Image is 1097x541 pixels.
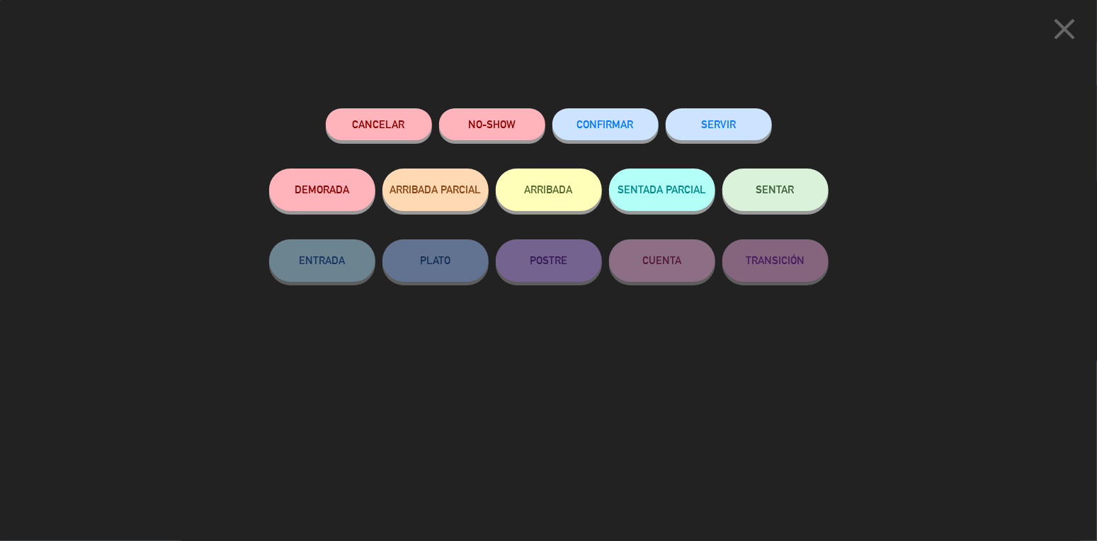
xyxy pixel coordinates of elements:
button: CONFIRMAR [552,108,659,140]
button: NO-SHOW [439,108,545,140]
button: SERVIR [666,108,772,140]
button: ENTRADA [269,239,375,282]
span: ARRIBADA PARCIAL [390,183,481,195]
button: SENTAR [722,169,829,211]
button: Cancelar [326,108,432,140]
span: CONFIRMAR [577,118,634,130]
button: PLATO [382,239,489,282]
button: POSTRE [496,239,602,282]
i: close [1047,11,1082,47]
button: ARRIBADA [496,169,602,211]
button: TRANSICIÓN [722,239,829,282]
button: DEMORADA [269,169,375,211]
button: CUENTA [609,239,715,282]
span: SENTAR [756,183,795,195]
button: close [1042,11,1086,52]
button: ARRIBADA PARCIAL [382,169,489,211]
button: SENTADA PARCIAL [609,169,715,211]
